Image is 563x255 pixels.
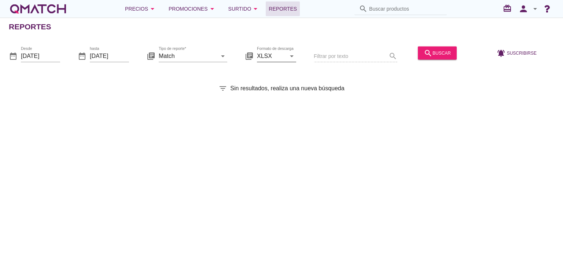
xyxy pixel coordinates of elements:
div: buscar [424,48,451,57]
i: library_books [245,51,254,60]
div: Precios [125,4,157,13]
span: Sin resultados, realiza una nueva búsqueda [230,84,344,93]
i: date_range [78,51,87,60]
a: white-qmatch-logo [9,1,67,16]
input: Formato de descarga [257,50,286,62]
button: Precios [119,1,163,16]
i: notifications_active [497,48,507,57]
div: Surtido [228,4,260,13]
button: Surtido [222,1,266,16]
i: person [516,4,531,14]
span: Suscribirse [507,50,537,56]
i: date_range [9,51,18,60]
h2: Reportes [9,21,51,33]
i: redeem [503,4,515,13]
i: arrow_drop_down [287,51,296,60]
i: arrow_drop_down [531,4,540,13]
i: arrow_drop_down [218,51,227,60]
i: search [359,4,368,13]
button: buscar [418,46,457,59]
input: Desde [21,50,60,62]
div: Promociones [169,4,217,13]
button: Promociones [163,1,222,16]
i: arrow_drop_down [251,4,260,13]
input: hasta [90,50,129,62]
i: library_books [147,51,155,60]
input: Buscar productos [369,3,442,15]
i: arrow_drop_down [148,4,157,13]
a: Reportes [266,1,300,16]
span: Reportes [269,4,297,13]
input: Tipo de reporte* [159,50,217,62]
i: search [424,48,433,57]
i: filter_list [218,84,227,93]
button: Suscribirse [491,46,542,59]
i: arrow_drop_down [208,4,217,13]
